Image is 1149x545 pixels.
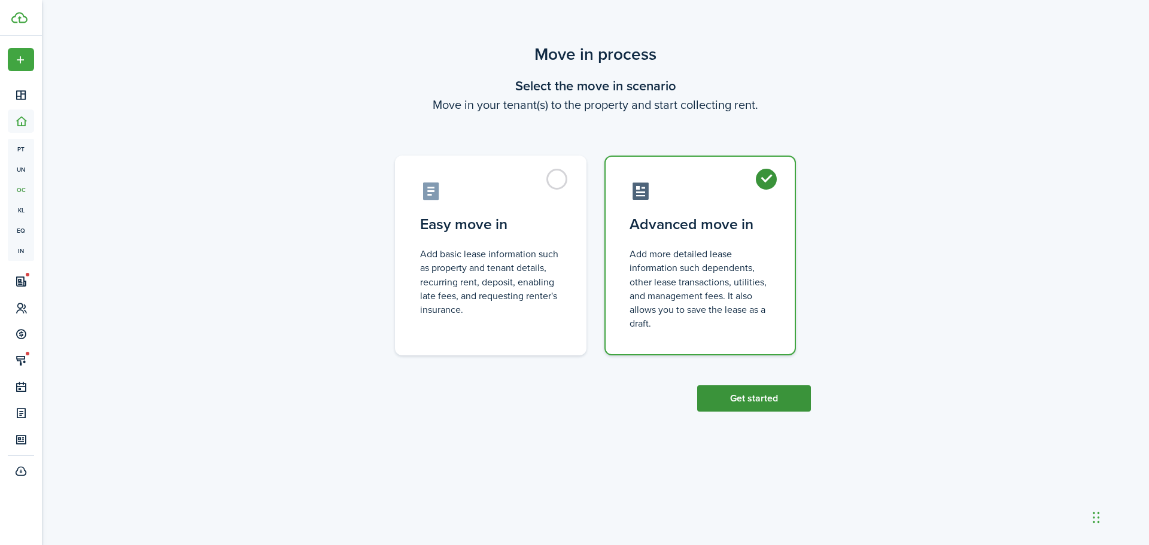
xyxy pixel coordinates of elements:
div: Drag [1093,500,1100,535]
wizard-step-header-title: Select the move in scenario [380,76,811,96]
control-radio-card-description: Add more detailed lease information such dependents, other lease transactions, utilities, and man... [630,247,771,330]
a: eq [8,220,34,240]
iframe: Chat Widget [950,416,1149,545]
a: un [8,159,34,179]
wizard-step-header-description: Move in your tenant(s) to the property and start collecting rent. [380,96,811,114]
a: kl [8,200,34,220]
button: Get started [697,385,811,412]
a: in [8,240,34,261]
control-radio-card-title: Advanced move in [630,214,771,235]
control-radio-card-title: Easy move in [420,214,561,235]
img: TenantCloud [11,12,28,23]
a: oc [8,179,34,200]
control-radio-card-description: Add basic lease information such as property and tenant details, recurring rent, deposit, enablin... [420,247,561,316]
a: pt [8,139,34,159]
scenario-title: Move in process [380,42,811,67]
button: Open menu [8,48,34,71]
